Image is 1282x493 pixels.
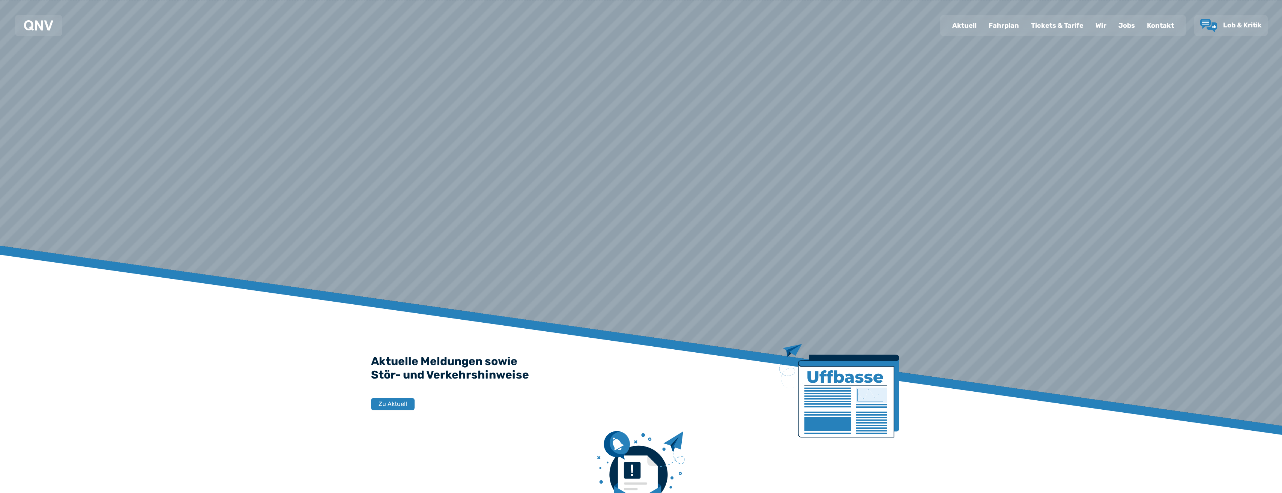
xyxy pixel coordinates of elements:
a: Aktuell [946,16,983,35]
a: Wir [1090,16,1112,35]
a: QNV Logo [24,18,53,33]
img: Zeitung mit Titel Uffbase [779,344,899,437]
a: Lob & Kritik [1200,19,1262,32]
a: Tickets & Tarife [1025,16,1090,35]
a: Kontakt [1141,16,1180,35]
img: QNV Logo [24,20,53,31]
h2: Aktuelle Meldungen sowie Stör- und Verkehrshinweise [371,355,911,382]
a: Jobs [1112,16,1141,35]
button: Zu Aktuell [371,398,415,410]
a: Fahrplan [983,16,1025,35]
span: Lob & Kritik [1223,21,1262,29]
